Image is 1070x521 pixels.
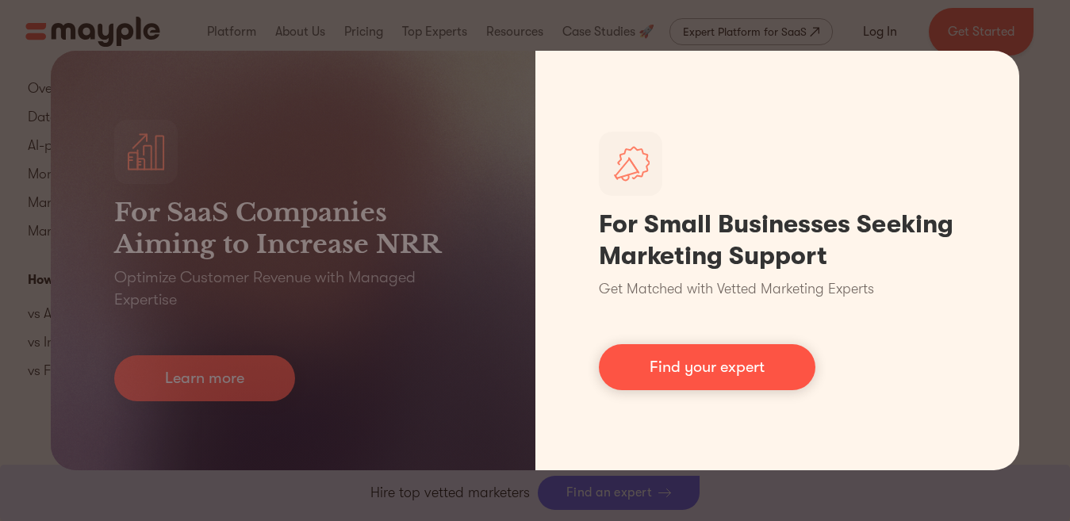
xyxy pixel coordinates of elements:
[114,197,472,260] h3: For SaaS Companies Aiming to Increase NRR
[114,355,295,401] a: Learn more
[599,209,957,272] h1: For Small Businesses Seeking Marketing Support
[599,344,815,390] a: Find your expert
[599,278,874,300] p: Get Matched with Vetted Marketing Experts
[114,266,472,311] p: Optimize Customer Revenue with Managed Expertise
